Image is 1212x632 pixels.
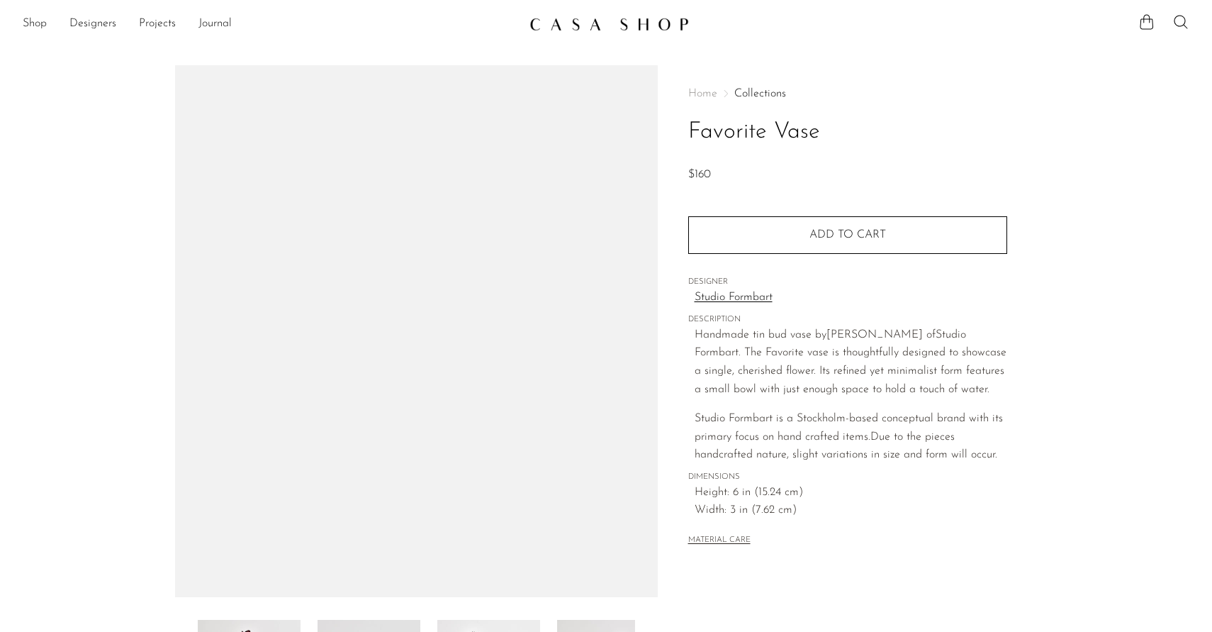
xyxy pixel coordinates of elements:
[695,289,1007,307] a: Studio Formbart
[688,88,717,99] span: Home
[23,15,47,33] a: Shop
[695,484,1007,502] span: Height: 6 in (15.24 cm)
[688,314,1007,326] span: DESCRIPTION
[695,501,1007,520] span: Width: 3 in (7.62 cm)
[688,536,751,546] button: MATERIAL CARE
[139,15,176,33] a: Projects
[695,326,1007,399] p: Handmade tin bud vase by Studio Formbart. The Favorite vase is thoughtfully designed to showcase ...
[826,329,936,340] span: [PERSON_NAME] of
[734,88,786,99] a: Collections
[695,413,1003,443] span: Studio Formbart is a Stockholm-based conceptual brand with its primary focus on hand crafted items.
[695,410,1007,465] p: Due to the pieces handcrafted nature, slight variations in size and form will occur.
[198,15,232,33] a: Journal
[688,169,711,180] span: $160
[69,15,116,33] a: Designers
[688,114,1007,150] h1: Favorite Vase
[809,229,886,240] span: Add to cart
[23,12,518,36] nav: Desktop navigation
[688,276,1007,289] span: DESIGNER
[23,12,518,36] ul: NEW HEADER MENU
[688,471,1007,484] span: DIMENSIONS
[688,88,1007,99] nav: Breadcrumbs
[688,216,1007,253] button: Add to cart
